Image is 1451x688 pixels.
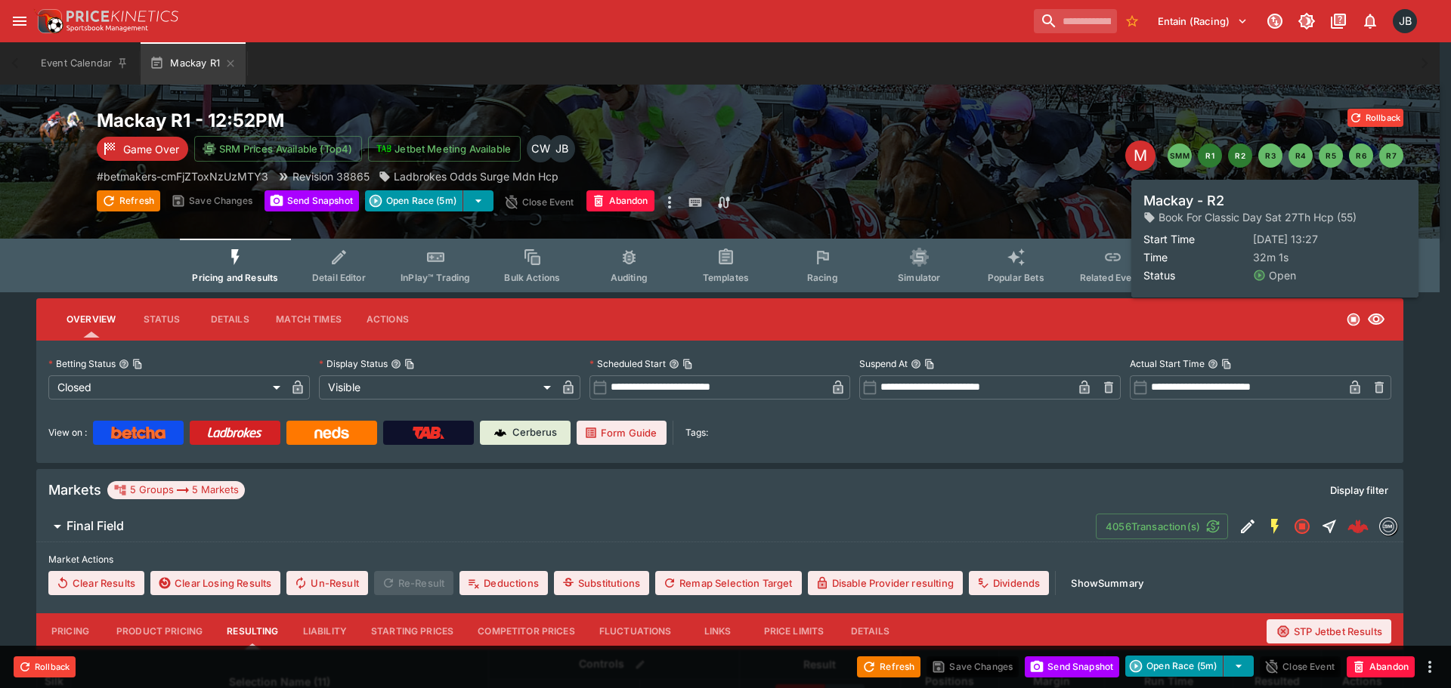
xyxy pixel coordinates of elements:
button: Details [836,613,904,649]
button: Notifications [1357,8,1384,35]
button: No Bookmarks [1120,9,1144,33]
p: Auto-Save [1349,195,1397,211]
button: Copy To Clipboard [682,359,693,369]
p: Override [1279,195,1317,211]
a: Form Guide [577,421,667,445]
button: Match Times [264,301,354,338]
p: Betting Status [48,357,116,370]
button: Pricing [36,613,104,649]
span: Bulk Actions [504,272,560,283]
button: R3 [1258,143,1282,168]
button: Actions [354,301,422,338]
img: PriceKinetics Logo [33,6,63,36]
svg: Visible [1367,310,1385,329]
p: Cerberus [512,425,557,440]
button: Un-Result [286,571,367,595]
div: 5 Groups 5 Markets [113,481,239,499]
button: select merge strategy [1224,656,1254,677]
h2: Copy To Clipboard [97,109,750,132]
div: 8fb645fb-3a71-47f0-aa8a-fc4def439fdd [1347,516,1369,537]
h6: Final Field [67,518,124,534]
button: R1 [1198,143,1222,168]
button: R7 [1379,143,1403,168]
span: System Controls [1173,272,1247,283]
button: Abandon [586,190,654,211]
button: R2 [1228,143,1252,168]
div: split button [1125,656,1254,677]
span: Mark an event as closed and abandoned. [586,193,654,208]
img: betmakers [1380,518,1397,535]
div: betmakers [1379,517,1397,535]
button: select merge strategy [463,190,493,211]
span: Pricing and Results [192,272,278,283]
button: Disable Provider resulting [808,571,963,595]
div: split button [365,190,493,211]
span: InPlay™ Trading [401,272,470,283]
button: Refresh [857,656,920,677]
button: Connected to PK [1261,8,1289,35]
button: Overview [54,301,128,338]
input: search [1034,9,1117,33]
div: Clint Wallis [527,135,554,162]
button: Straight [1316,513,1343,540]
button: Starting Prices [359,613,466,649]
p: Game Over [123,141,179,157]
button: Substitutions [554,571,649,595]
button: Price Limits [752,613,837,649]
button: 4056Transaction(s) [1096,514,1228,539]
img: Ladbrokes [207,427,262,439]
button: Product Pricing [104,613,215,649]
span: Simulator [898,272,940,283]
button: Edit Detail [1234,513,1261,540]
button: Resulting [215,613,290,649]
label: Tags: [685,421,708,445]
button: ShowSummary [1062,571,1152,595]
img: jetbet-logo.svg [376,141,391,156]
button: Fluctuations [587,613,684,649]
button: Closed [1289,513,1316,540]
div: Josh Brown [548,135,575,162]
button: Links [684,613,752,649]
button: Open Race (5m) [1125,656,1224,677]
span: Racing [807,272,838,283]
button: Copy To Clipboard [132,359,143,369]
p: Overtype [1207,195,1248,211]
button: more [661,190,679,214]
img: Sportsbook Management [67,25,148,32]
button: Open Race (5m) [365,190,463,211]
button: R6 [1349,143,1373,168]
button: Dividends [969,571,1049,595]
p: Actual Start Time [1130,357,1205,370]
p: Display Status [319,357,388,370]
button: Send Snapshot [1025,656,1119,677]
button: Send Snapshot [265,190,359,211]
button: Toggle light/dark mode [1293,8,1320,35]
button: Rollback [1347,109,1403,127]
nav: pagination navigation [1168,143,1403,168]
button: Copy To Clipboard [404,359,415,369]
span: Auditing [611,272,648,283]
button: SGM Enabled [1261,513,1289,540]
div: Visible [319,375,556,400]
button: Event Calendar [32,42,138,85]
button: Copy To Clipboard [1221,359,1232,369]
h5: Markets [48,481,101,498]
button: Display filter [1321,478,1397,502]
button: Status [128,301,196,338]
button: Josh Brown [1388,5,1422,38]
button: Documentation [1325,8,1352,35]
button: Mackay R1 [141,42,246,85]
button: Clear Results [48,571,144,595]
p: Revision 38865 [292,168,370,184]
p: Suspend At [859,357,908,370]
svg: Closed [1346,312,1361,327]
span: Popular Bets [988,272,1044,283]
label: Market Actions [48,548,1391,571]
div: Closed [48,375,286,400]
img: Betcha [111,427,166,439]
img: PriceKinetics [67,11,178,22]
div: Start From [1182,191,1403,214]
button: Refresh [97,190,160,211]
img: Neds [314,427,348,439]
span: Mark an event as closed and abandoned. [1347,658,1415,673]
